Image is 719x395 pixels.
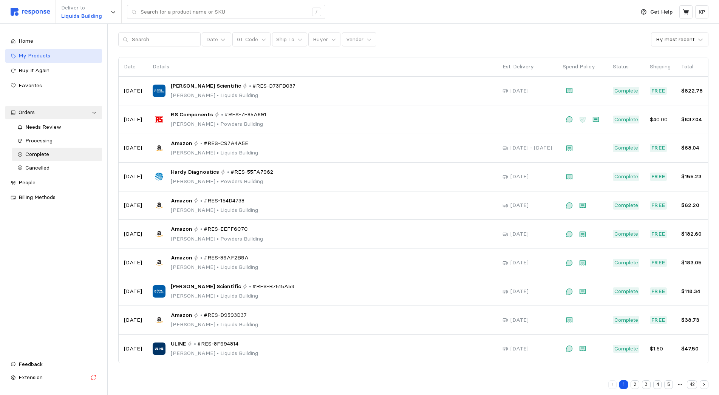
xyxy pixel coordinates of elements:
[124,87,142,95] p: [DATE]
[204,311,247,319] span: #RES-D9593D37
[650,345,671,353] p: $1.50
[614,116,638,124] p: Complete
[681,63,703,71] p: Total
[215,235,220,242] span: •
[12,134,102,148] a: Processing
[171,168,219,176] span: Hardy Diagnostics
[681,144,703,152] p: $68.04
[171,263,258,272] p: [PERSON_NAME] Liquids Building
[614,201,638,210] p: Complete
[153,199,165,211] img: Amazon
[687,380,697,389] button: 42
[510,316,529,324] p: [DATE]
[124,63,142,71] p: Date
[681,87,703,95] p: $822.78
[171,235,263,243] p: [PERSON_NAME] Powders Building
[636,5,677,19] button: Get Help
[681,287,703,296] p: $118.34
[252,82,295,90] span: #RES-D73FB037
[206,35,218,43] div: Date
[510,287,529,296] p: [DATE]
[681,173,703,181] p: $155.23
[171,149,258,157] p: [PERSON_NAME] Liquids Building
[232,32,271,47] button: GL Code
[171,282,241,291] span: [PERSON_NAME] Scientific
[12,161,102,175] a: Cancelled
[681,201,703,210] p: $62.20
[19,37,33,44] span: Home
[619,380,628,389] button: 1
[215,321,220,328] span: •
[153,85,165,97] img: Fisher Scientific
[681,316,703,324] p: $38.73
[642,380,651,389] button: 3
[171,225,192,233] span: Amazon
[124,345,142,353] p: [DATE]
[614,87,638,95] p: Complete
[346,35,363,44] p: Vendor
[650,8,673,16] p: Get Help
[153,228,165,240] img: Amazon
[249,82,251,90] p: •
[249,282,251,291] p: •
[200,225,203,233] p: •
[215,149,220,156] span: •
[19,179,36,186] span: People
[25,151,49,157] span: Complete
[313,35,328,44] p: Buyer
[153,170,165,183] img: Hardy Diagnostics
[699,8,705,16] p: KP
[153,142,165,154] img: Amazon
[204,139,248,148] span: #RES-C97A4A5E
[510,259,529,267] p: [DATE]
[664,380,673,389] button: 5
[153,285,165,298] img: Fisher Scientific
[171,197,192,205] span: Amazon
[563,63,602,71] p: Spend Policy
[124,116,142,124] p: [DATE]
[19,361,43,367] span: Feedback
[124,230,142,238] p: [DATE]
[153,113,165,126] img: RS Components
[171,254,192,262] span: Amazon
[215,120,220,127] span: •
[200,139,203,148] p: •
[614,173,638,181] p: Complete
[200,254,203,262] p: •
[5,371,102,384] button: Extension
[651,259,666,267] p: Free
[124,201,142,210] p: [DATE]
[650,116,671,124] p: $40.00
[651,201,666,210] p: Free
[25,137,53,144] span: Processing
[171,311,192,319] span: Amazon
[215,292,220,299] span: •
[171,111,213,119] span: RS Components
[650,63,671,71] p: Shipping
[631,380,639,389] button: 2
[614,259,638,267] p: Complete
[224,111,266,119] span: #RES-7E85A891
[681,345,703,353] p: $47.50
[171,321,258,329] p: [PERSON_NAME] Liquids Building
[342,32,376,47] button: Vendor
[681,259,703,267] p: $183.05
[651,144,666,152] p: Free
[19,82,42,89] span: Favorites
[215,207,220,213] span: •
[171,82,241,90] span: [PERSON_NAME] Scientific
[651,316,666,324] p: Free
[5,191,102,204] a: Billing Methods
[12,120,102,134] a: Needs Review
[153,314,165,326] img: Amazon
[227,168,229,176] p: •
[197,340,238,348] span: #RES-8F994814
[204,254,249,262] span: #RES-89AF2B9A
[681,116,703,124] p: $837.04
[215,350,220,356] span: •
[510,144,552,152] p: [DATE] - [DATE]
[124,316,142,324] p: [DATE]
[5,49,102,63] a: My Products
[510,173,529,181] p: [DATE]
[695,5,708,19] button: KP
